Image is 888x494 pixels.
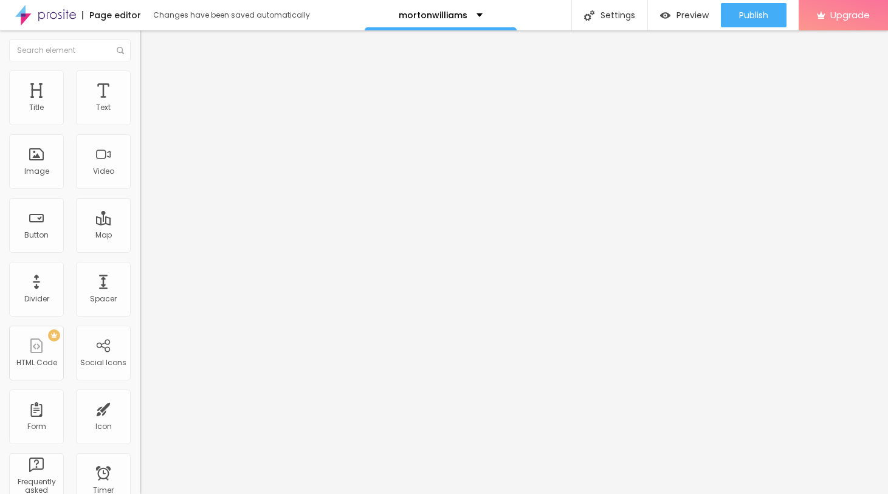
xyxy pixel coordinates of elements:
div: Video [93,167,114,176]
img: view-1.svg [660,10,670,21]
div: Changes have been saved automatically [153,12,310,19]
img: Icone [584,10,594,21]
span: Upgrade [830,10,870,20]
div: Map [95,231,112,239]
img: Icone [117,47,124,54]
div: Page editor [82,11,141,19]
input: Search element [9,39,131,61]
p: mortonwilliams [399,11,467,19]
div: Divider [24,295,49,303]
div: Button [24,231,49,239]
span: Publish [739,10,768,20]
div: Text [96,103,111,112]
div: Form [27,422,46,431]
div: Image [24,167,49,176]
button: Publish [721,3,786,27]
div: Title [29,103,44,112]
div: Icon [95,422,112,431]
button: Preview [648,3,721,27]
div: Spacer [90,295,117,303]
div: Social Icons [80,358,126,367]
span: Preview [676,10,709,20]
div: HTML Code [16,358,57,367]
